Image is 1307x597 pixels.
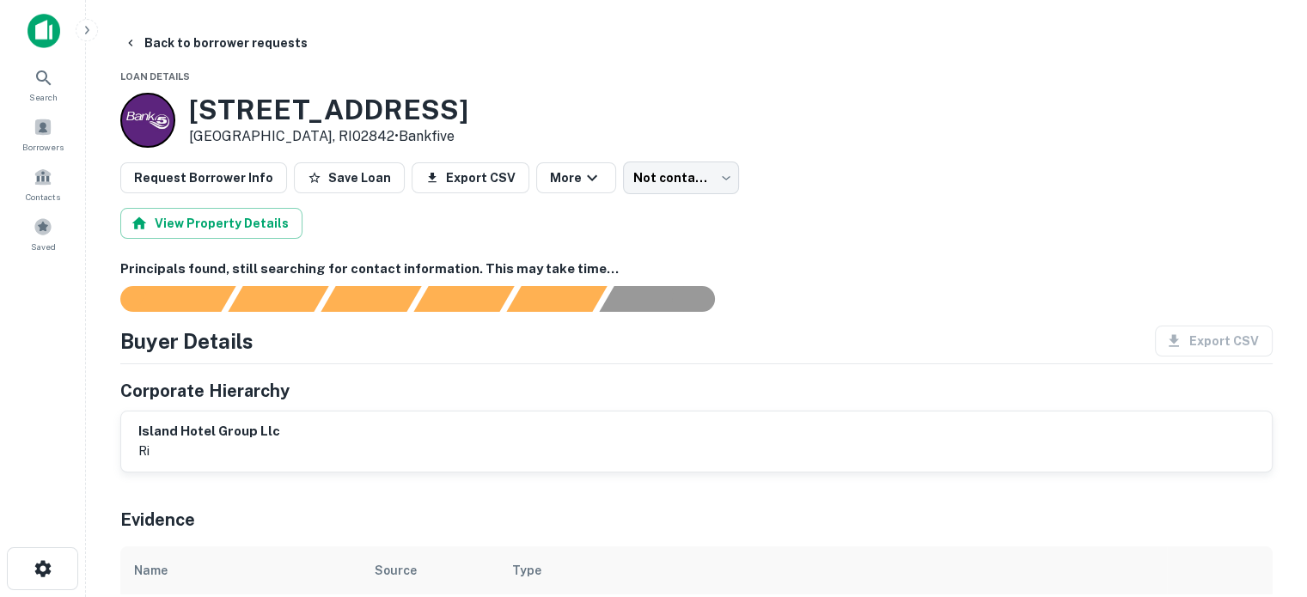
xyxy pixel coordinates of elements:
a: Borrowers [5,111,81,157]
a: Saved [5,210,81,257]
h5: Evidence [120,507,195,533]
p: [GEOGRAPHIC_DATA], RI02842 • [189,126,468,147]
button: Export CSV [412,162,529,193]
button: View Property Details [120,208,302,239]
button: Request Borrower Info [120,162,287,193]
div: Principals found, AI now looking for contact information... [413,286,514,312]
th: Source [361,546,498,594]
div: Documents found, AI parsing details... [321,286,421,312]
th: Name [120,546,361,594]
div: Your request is received and processing... [228,286,328,312]
button: Save Loan [294,162,405,193]
h3: [STREET_ADDRESS] [189,94,468,126]
span: Search [29,90,58,104]
h6: Principals found, still searching for contact information. This may take time... [120,259,1273,279]
div: AI fulfillment process complete. [600,286,736,312]
span: Contacts [26,190,60,204]
iframe: Chat Widget [1221,460,1307,542]
button: Back to borrower requests [117,27,315,58]
span: Borrowers [22,140,64,154]
h4: Buyer Details [120,326,253,356]
span: Saved [31,240,56,253]
div: Type [512,560,541,581]
button: More [536,162,616,193]
h6: island hotel group llc [138,422,280,442]
div: Principals found, still searching for contact information. This may take time... [506,286,607,312]
div: Name [134,560,168,581]
div: Not contacted [623,161,739,194]
span: Loan Details [120,71,190,82]
th: Type [498,546,1167,594]
p: ri [138,441,280,461]
img: capitalize-icon.png [27,14,60,48]
a: Search [5,61,81,107]
a: Contacts [5,161,81,207]
a: Bankfive [399,128,455,144]
div: Source [375,560,417,581]
div: Sending borrower request to AI... [100,286,229,312]
h5: Corporate Hierarchy [120,378,290,404]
